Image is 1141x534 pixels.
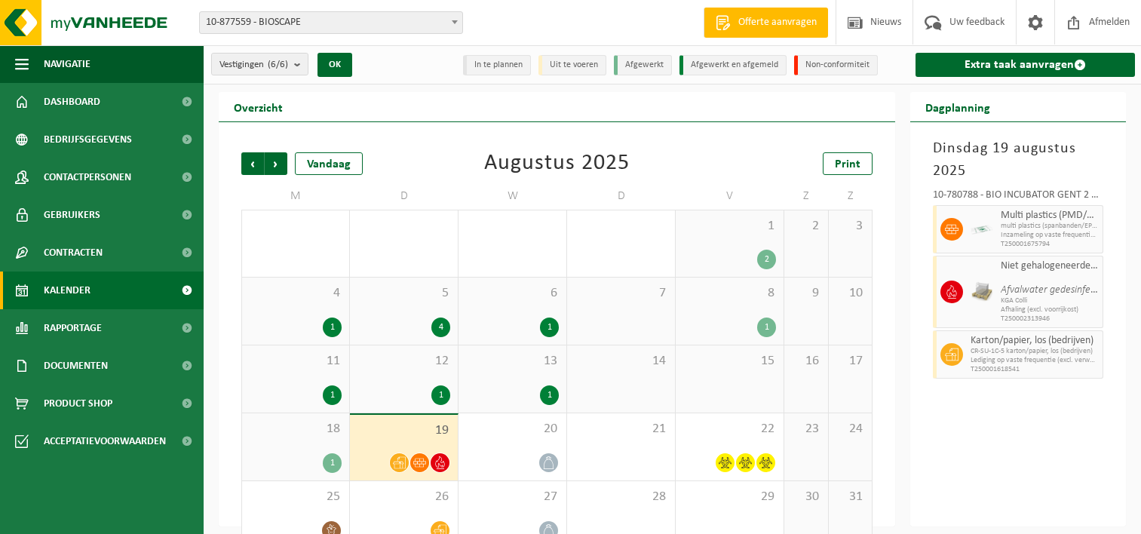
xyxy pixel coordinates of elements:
[250,285,342,302] span: 4
[44,196,100,234] span: Gebruikers
[323,385,342,405] div: 1
[683,218,776,235] span: 1
[199,11,463,34] span: 10-877559 - BIOSCAPE
[466,285,559,302] span: 6
[794,55,878,75] li: Non-conformiteit
[836,421,865,437] span: 24
[250,353,342,370] span: 11
[459,183,567,210] td: W
[683,421,776,437] span: 22
[836,489,865,505] span: 31
[916,53,1135,77] a: Extra taak aanvragen
[540,318,559,337] div: 1
[1001,315,1099,324] span: T250002313946
[484,152,630,175] div: Augustus 2025
[265,152,287,175] span: Volgende
[836,353,865,370] span: 17
[910,92,1005,121] h2: Dagplanning
[757,250,776,269] div: 2
[679,55,787,75] li: Afgewerkt en afgemeld
[683,285,776,302] span: 8
[683,353,776,370] span: 15
[676,183,784,210] td: V
[211,53,308,75] button: Vestigingen(6/6)
[971,347,1099,356] span: CR-SU-1C-5 karton/papier, los (bedrijven)
[44,158,131,196] span: Contactpersonen
[241,183,350,210] td: M
[971,365,1099,374] span: T250001618541
[44,234,103,272] span: Contracten
[971,356,1099,365] span: Lediging op vaste frequentie (excl. verwerking)
[823,152,873,175] a: Print
[268,60,288,69] count: (6/6)
[575,285,667,302] span: 7
[44,83,100,121] span: Dashboard
[1001,231,1099,240] span: Inzameling op vaste frequentie (incl. verwerking en transport)
[829,183,873,210] td: Z
[538,55,606,75] li: Uit te voeren
[44,272,90,309] span: Kalender
[836,285,865,302] span: 10
[219,54,288,76] span: Vestigingen
[792,489,820,505] span: 30
[933,137,1103,183] h3: Dinsdag 19 augustus 2025
[1001,296,1099,305] span: KGA Colli
[792,218,820,235] span: 2
[44,347,108,385] span: Documenten
[792,421,820,437] span: 23
[835,158,860,170] span: Print
[323,453,342,473] div: 1
[357,353,450,370] span: 12
[466,421,559,437] span: 20
[357,285,450,302] span: 5
[1001,222,1099,231] span: multi plastics (spanbanden/EPS/folie naturel/foli
[757,318,776,337] div: 1
[463,55,531,75] li: In te plannen
[792,353,820,370] span: 16
[792,285,820,302] span: 9
[1001,260,1099,272] span: Niet gehalogeneerde solventen - laagcalorisch in kleinverpakking
[350,183,459,210] td: D
[836,218,865,235] span: 3
[735,15,820,30] span: Offerte aanvragen
[971,335,1099,347] span: Karton/papier, los (bedrijven)
[971,218,993,241] img: LP-SK-00500-LPE-16
[250,489,342,505] span: 25
[431,385,450,405] div: 1
[295,152,363,175] div: Vandaag
[575,489,667,505] span: 28
[44,309,102,347] span: Rapportage
[357,489,450,505] span: 26
[540,385,559,405] div: 1
[575,353,667,370] span: 14
[431,318,450,337] div: 4
[1001,210,1099,222] span: Multi plastics (PMD/harde kunststoffen/spanbanden/EPS/folie naturel/folie gemengd)
[466,353,559,370] span: 13
[614,55,672,75] li: Afgewerkt
[933,190,1103,205] div: 10-780788 - BIO INCUBATOR GENT 2 NV - ZWIJNAARDE
[44,121,132,158] span: Bedrijfsgegevens
[683,489,776,505] span: 29
[575,421,667,437] span: 21
[250,421,342,437] span: 18
[241,152,264,175] span: Vorige
[44,45,90,83] span: Navigatie
[44,385,112,422] span: Product Shop
[704,8,828,38] a: Offerte aanvragen
[357,422,450,439] span: 19
[466,489,559,505] span: 27
[317,53,352,77] button: OK
[567,183,676,210] td: D
[200,12,462,33] span: 10-877559 - BIOSCAPE
[1001,240,1099,249] span: T250001675794
[971,281,993,303] img: LP-PA-00000-WDN-11
[1001,305,1099,315] span: Afhaling (excl. voorrijkost)
[784,183,829,210] td: Z
[323,318,342,337] div: 1
[219,92,298,121] h2: Overzicht
[44,422,166,460] span: Acceptatievoorwaarden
